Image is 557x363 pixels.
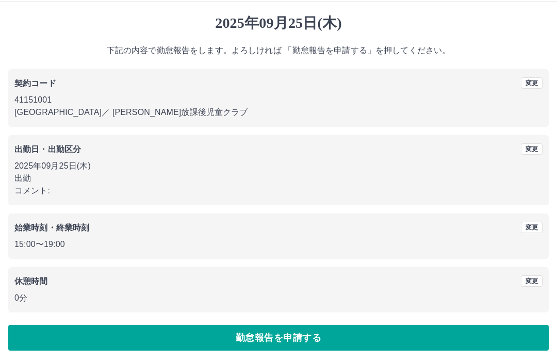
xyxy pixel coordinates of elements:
p: 出勤 [14,173,543,185]
button: 勤怠報告を申請する [8,325,549,351]
p: 41151001 [14,94,543,107]
b: 始業時刻・終業時刻 [14,224,89,233]
p: 2025年09月25日(木) [14,160,543,173]
b: 休憩時間 [14,277,48,286]
button: 変更 [521,144,543,155]
p: [GEOGRAPHIC_DATA] ／ [PERSON_NAME]放課後児童クラブ [14,107,543,119]
button: 変更 [521,222,543,234]
b: 出勤日・出勤区分 [14,145,81,154]
button: 変更 [521,276,543,287]
button: 変更 [521,78,543,89]
b: 契約コード [14,79,56,88]
p: 0分 [14,292,543,305]
p: コメント: [14,185,543,197]
p: 下記の内容で勤怠報告をします。よろしければ 「勤怠報告を申請する」を押してください。 [8,45,549,57]
h1: 2025年09月25日(木) [8,15,549,32]
p: 15:00 〜 19:00 [14,239,543,251]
